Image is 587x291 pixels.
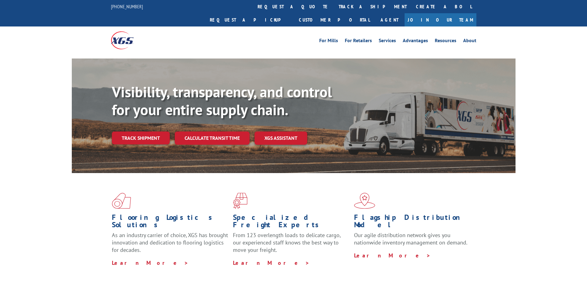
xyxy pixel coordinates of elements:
a: Agent [374,13,405,26]
a: Customer Portal [294,13,374,26]
a: Learn More > [233,259,310,266]
span: As an industry carrier of choice, XGS has brought innovation and dedication to flooring logistics... [112,232,228,253]
a: Services [379,38,396,45]
a: For Mills [319,38,338,45]
h1: Specialized Freight Experts [233,214,349,232]
a: [PHONE_NUMBER] [111,3,143,10]
img: xgs-icon-total-supply-chain-intelligence-red [112,193,131,209]
h1: Flagship Distribution Model [354,214,471,232]
a: XGS ASSISTANT [255,131,307,145]
b: Visibility, transparency, and control for your entire supply chain. [112,82,332,119]
span: Our agile distribution network gives you nationwide inventory management on demand. [354,232,467,246]
img: xgs-icon-focused-on-flooring-red [233,193,247,209]
p: From 123 overlength loads to delicate cargo, our experienced staff knows the best way to move you... [233,232,349,259]
a: Learn More > [112,259,189,266]
h1: Flooring Logistics Solutions [112,214,228,232]
a: Resources [435,38,456,45]
img: xgs-icon-flagship-distribution-model-red [354,193,375,209]
a: Join Our Team [405,13,476,26]
a: Calculate transit time [175,131,250,145]
a: Request a pickup [205,13,294,26]
a: Learn More > [354,252,431,259]
a: About [463,38,476,45]
a: Track shipment [112,131,170,144]
a: Advantages [403,38,428,45]
a: For Retailers [345,38,372,45]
